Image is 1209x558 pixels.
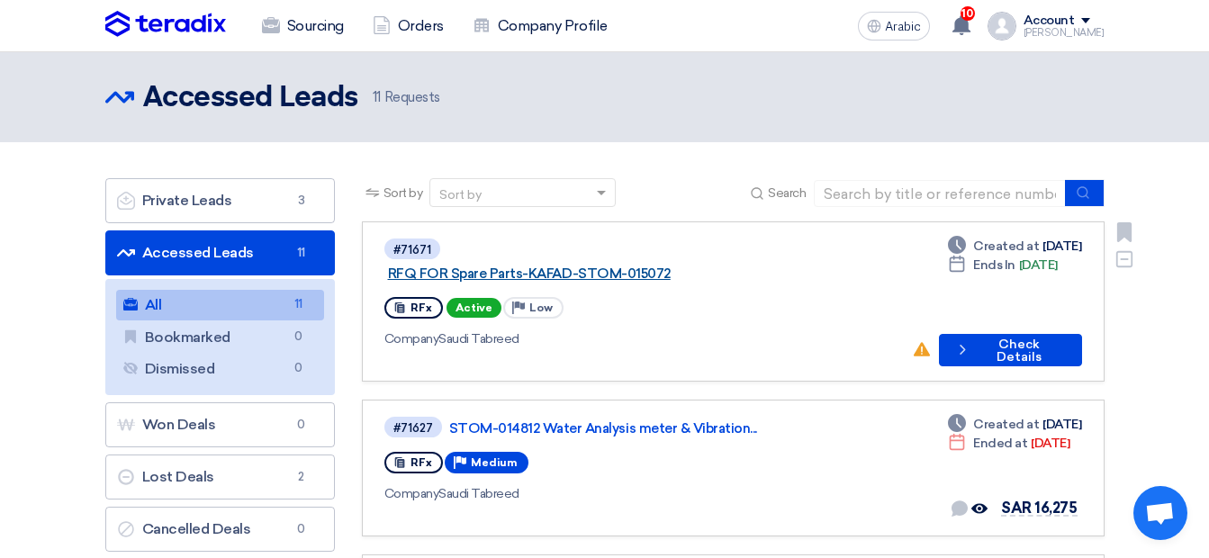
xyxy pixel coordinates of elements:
font: Saudi Tabreed [384,486,519,501]
span: 3 [291,192,312,210]
span: 0 [291,520,312,538]
div: #71671 [393,244,431,256]
button: Arabic [858,12,930,40]
span: Arabic [885,21,921,33]
font: [DATE] [1042,237,1081,256]
font: [DATE] [1019,256,1058,274]
font: Check Details [975,338,1063,364]
span: Ended at [973,434,1027,453]
a: Lost Deals2 [105,454,335,499]
font: [DATE] [1042,415,1081,434]
span: Ends In [973,256,1015,274]
font: Dismissed [123,360,215,377]
font: Private Leads [117,192,232,209]
span: 0 [291,416,312,434]
span: 0 [288,359,310,378]
font: Won Deals [117,416,216,433]
font: Cancelled Deals [117,520,251,537]
button: Check Details [939,334,1082,366]
div: Account [1024,13,1075,29]
a: Orders [358,6,458,46]
span: Company [384,486,439,501]
font: Orders [398,15,444,37]
span: Company [384,331,439,346]
img: Teradix logo [105,11,226,38]
span: Created at [973,237,1039,256]
span: 11 [288,295,310,314]
span: 11 [373,89,381,105]
a: STOM-014812 Water Analysis meter & Vibration... [449,420,899,436]
span: 2 [291,468,312,486]
span: 10 [961,6,975,21]
span: Search [768,184,806,202]
font: Bookmarked [123,328,230,346]
div: Sort by [439,185,482,204]
div: Open chat [1133,486,1187,540]
font: Lost Deals [117,468,214,485]
span: RFx [411,456,432,469]
span: Active [447,298,501,318]
div: #71627 [393,422,433,434]
font: Sourcing [287,15,344,37]
span: SAR 16,275 [1001,499,1077,517]
span: Sort by [383,184,423,202]
a: Private Leads3 [105,178,335,223]
a: Accessed Leads11 [105,230,335,275]
span: Medium [471,456,518,469]
font: Saudi Tabreed [384,331,519,346]
span: RFx [411,301,432,314]
input: Search by title or reference number [814,180,1066,207]
font: Requests [384,89,440,105]
span: Created at [973,415,1039,434]
span: 0 [288,328,310,346]
span: Low [529,301,553,314]
h2: Accessed Leads [143,80,358,116]
font: Company Profile [498,15,608,37]
font: Accessed Leads [117,244,254,261]
a: RFQ FOR Spare Parts-KAFAD-STOM-015072 [388,265,838,282]
a: Sourcing [248,6,358,46]
div: [PERSON_NAME] [1024,28,1105,38]
font: [DATE] [1031,434,1069,453]
a: Won Deals0 [105,402,335,447]
img: profile_test.png [988,12,1016,40]
a: Cancelled Deals0 [105,507,335,552]
font: All [123,296,162,313]
span: 11 [291,244,312,262]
